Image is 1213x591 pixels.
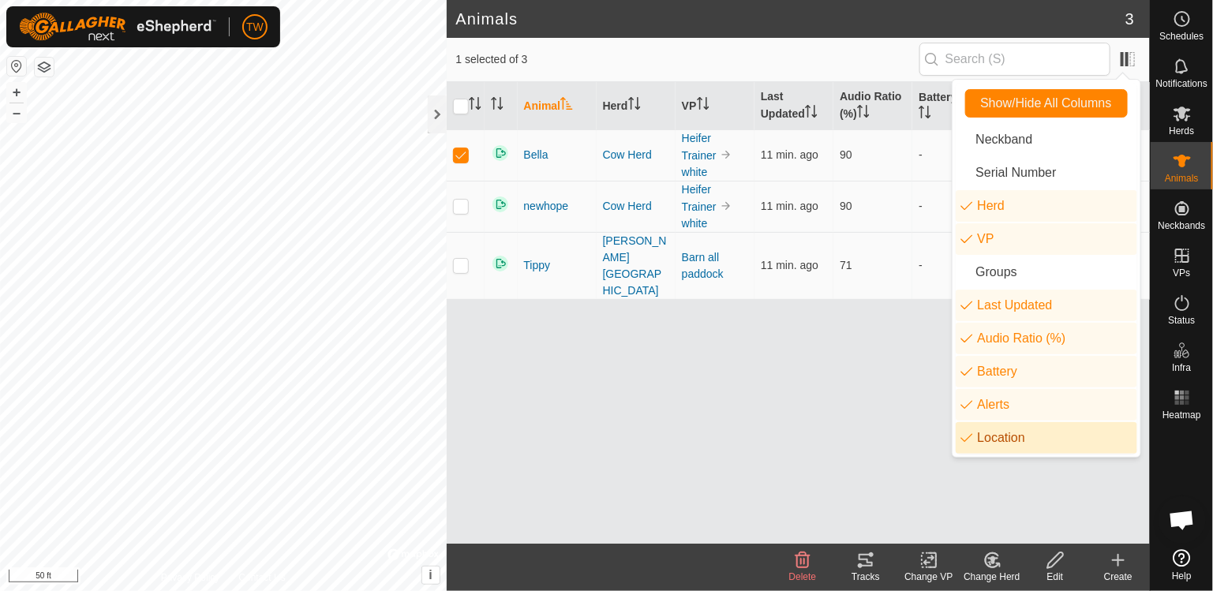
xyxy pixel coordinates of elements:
span: Oct 11, 2025, 11:04 AM [761,259,818,271]
div: Create [1087,570,1150,584]
span: 90 [840,148,852,161]
th: Audio Ratio (%) [833,82,912,130]
span: Notifications [1156,79,1207,88]
span: Heatmap [1162,410,1201,420]
span: Neckbands [1158,221,1205,230]
th: Last Updated [754,82,833,130]
img: to [720,148,732,161]
a: white [682,166,708,178]
img: returning on [491,195,510,214]
span: Tippy [524,257,551,274]
p-sorticon: Activate to sort [857,107,870,120]
h2: Animals [456,9,1125,28]
span: Animals [1165,174,1199,183]
a: Heifer Trainer [682,183,717,213]
span: newhope [524,198,569,215]
th: Herd [597,82,676,130]
span: 1 selected of 3 [456,51,919,68]
span: 3 [1125,7,1134,31]
th: Animal [518,82,597,130]
span: Oct 11, 2025, 11:04 AM [761,148,818,161]
div: Tracks [834,570,897,584]
a: Contact Us [238,570,285,585]
p-sorticon: Activate to sort [491,99,504,112]
span: Status [1168,316,1195,325]
td: - [912,181,991,232]
td: - [912,232,991,299]
li: common.label.location [956,422,1137,454]
img: to [720,200,732,212]
button: – [7,103,26,122]
p-sorticon: Activate to sort [469,99,481,112]
a: Barn all paddock [682,251,724,280]
span: 90 [840,200,852,212]
span: Oct 11, 2025, 11:04 AM [761,200,818,212]
a: Privacy Policy [161,570,220,585]
input: Search (S) [919,43,1110,76]
li: mob.label.mob [956,190,1137,222]
a: Heifer Trainer [682,132,717,162]
p-sorticon: Activate to sort [628,99,641,112]
th: VP [676,82,754,130]
div: Cow Herd [603,147,669,163]
td: - [912,129,991,181]
li: animal.label.alerts [956,389,1137,421]
span: VPs [1173,268,1190,278]
img: returning on [491,144,510,163]
span: Infra [1172,363,1191,372]
span: Show/Hide All Columns [980,96,1111,110]
li: neckband.label.serialNumber [956,157,1137,189]
span: TW [246,19,264,36]
div: Change Herd [960,570,1024,584]
a: white [682,217,708,230]
a: Help [1151,543,1213,587]
span: i [429,568,432,582]
div: Cow Herd [603,198,669,215]
div: Change VP [897,570,960,584]
p-sorticon: Activate to sort [560,99,573,112]
img: returning on [491,254,510,273]
p-sorticon: Activate to sort [697,99,709,112]
button: Reset Map [7,57,26,76]
li: enum.columnList.audioRatio [956,323,1137,354]
li: common.btn.groups [956,256,1137,288]
div: Open chat [1159,496,1206,544]
span: Bella [524,147,548,163]
li: enum.columnList.lastUpdated [956,290,1137,321]
li: neckband.label.title [956,124,1137,155]
span: Help [1172,571,1192,581]
li: vp.label.vp [956,223,1137,255]
button: i [422,567,440,584]
span: Herds [1169,126,1194,136]
div: Edit [1024,570,1087,584]
span: Schedules [1159,32,1204,41]
th: Battery [912,82,991,130]
div: [PERSON_NAME][GEOGRAPHIC_DATA] [603,233,669,299]
img: Gallagher Logo [19,13,216,41]
button: + [7,83,26,102]
button: Show/Hide All Columns [965,89,1128,118]
p-sorticon: Activate to sort [919,108,931,121]
p-sorticon: Activate to sort [805,107,818,120]
button: Map Layers [35,58,54,77]
span: 71 [840,259,852,271]
span: Delete [789,571,817,582]
li: neckband.label.battery [956,356,1137,387]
